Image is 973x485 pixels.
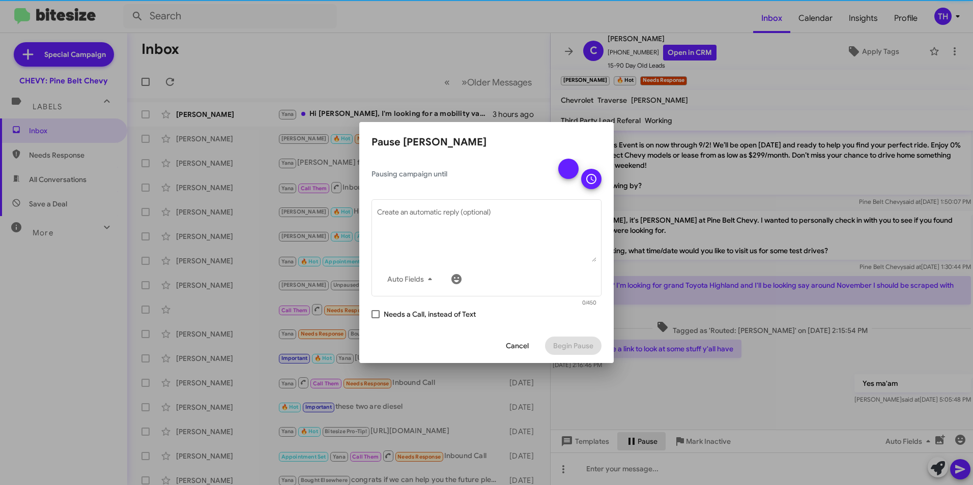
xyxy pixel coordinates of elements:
h2: Pause [PERSON_NAME] [371,134,602,150]
span: Needs a Call, instead of Text [384,308,476,320]
span: Auto Fields [387,270,436,288]
button: Cancel [498,337,537,355]
span: Cancel [506,337,529,355]
button: Begin Pause [545,337,602,355]
span: Pausing campaign until [371,169,550,179]
mat-hint: 0/450 [582,300,596,306]
button: Auto Fields [379,270,444,288]
span: Begin Pause [553,337,593,355]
